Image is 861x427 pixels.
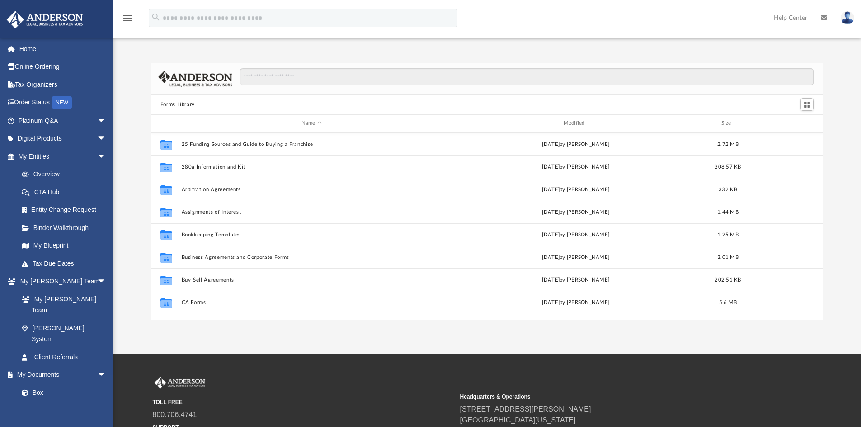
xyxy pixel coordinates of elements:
[97,366,115,385] span: arrow_drop_down
[750,119,813,127] div: id
[13,237,115,255] a: My Blueprint
[153,398,454,406] small: TOLL FREE
[181,187,442,192] button: Arbitration Agreements
[181,209,442,215] button: Assignments of Interest
[445,119,706,127] div: Modified
[800,98,814,111] button: Switch to Grid View
[151,133,824,320] div: grid
[6,112,120,130] a: Platinum Q&Aarrow_drop_down
[717,232,739,237] span: 1.25 MB
[153,411,197,418] a: 800.706.4741
[446,276,706,284] div: [DATE] by [PERSON_NAME]
[6,58,120,76] a: Online Ordering
[153,377,207,389] img: Anderson Advisors Platinum Portal
[710,119,746,127] div: Size
[97,272,115,291] span: arrow_drop_down
[13,348,115,366] a: Client Referrals
[460,405,591,413] a: [STREET_ADDRESS][PERSON_NAME]
[446,185,706,193] div: [DATE] by [PERSON_NAME]
[6,130,120,148] a: Digital Productsarrow_drop_down
[715,164,741,169] span: 308.57 KB
[719,187,737,192] span: 332 KB
[460,416,576,424] a: [GEOGRAPHIC_DATA][US_STATE]
[181,277,442,283] button: Buy-Sell Agreements
[446,208,706,216] div: [DATE] by [PERSON_NAME]
[240,68,814,85] input: Search files and folders
[717,141,739,146] span: 2.72 MB
[717,209,739,214] span: 1.44 MB
[13,165,120,183] a: Overview
[6,94,120,112] a: Order StatusNEW
[155,119,177,127] div: id
[97,147,115,166] span: arrow_drop_down
[446,163,706,171] div: [DATE] by [PERSON_NAME]
[181,232,442,238] button: Bookkeeping Templates
[151,12,161,22] i: search
[181,300,442,305] button: CA Forms
[97,112,115,130] span: arrow_drop_down
[13,201,120,219] a: Entity Change Request
[446,253,706,261] div: [DATE] by [PERSON_NAME]
[446,140,706,148] div: [DATE] by [PERSON_NAME]
[13,183,120,201] a: CTA Hub
[719,300,737,305] span: 5.6 MB
[6,40,120,58] a: Home
[13,219,120,237] a: Binder Walkthrough
[460,393,761,401] small: Headquarters & Operations
[122,17,133,23] a: menu
[97,130,115,148] span: arrow_drop_down
[6,272,115,291] a: My [PERSON_NAME] Teamarrow_drop_down
[6,366,115,384] a: My Documentsarrow_drop_down
[13,254,120,272] a: Tax Due Dates
[717,254,739,259] span: 3.01 MB
[181,164,442,170] button: 280a Information and Kit
[13,319,115,348] a: [PERSON_NAME] System
[181,141,442,147] button: 25 Funding Sources and Guide to Buying a Franchise
[6,75,120,94] a: Tax Organizers
[841,11,854,24] img: User Pic
[4,11,86,28] img: Anderson Advisors Platinum Portal
[13,290,111,319] a: My [PERSON_NAME] Team
[13,384,111,402] a: Box
[446,298,706,306] div: [DATE] by [PERSON_NAME]
[6,147,120,165] a: My Entitiesarrow_drop_down
[181,254,442,260] button: Business Agreements and Corporate Forms
[160,101,195,109] button: Forms Library
[181,119,441,127] div: Name
[122,13,133,23] i: menu
[715,277,741,282] span: 202.51 KB
[446,230,706,239] div: [DATE] by [PERSON_NAME]
[52,96,72,109] div: NEW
